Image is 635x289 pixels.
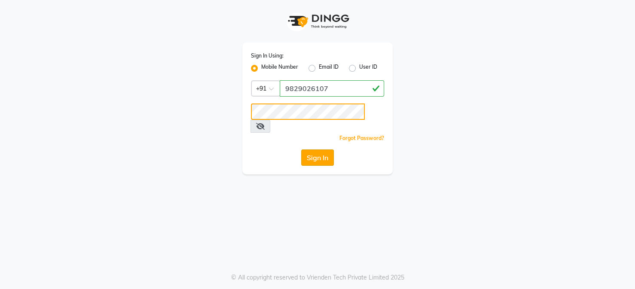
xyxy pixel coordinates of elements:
a: Forgot Password? [339,135,384,141]
input: Username [280,80,384,97]
input: Username [251,103,365,120]
label: Email ID [319,63,339,73]
button: Sign In [301,149,334,166]
img: logo1.svg [283,9,352,34]
label: Mobile Number [261,63,298,73]
label: Sign In Using: [251,52,284,60]
label: User ID [359,63,377,73]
